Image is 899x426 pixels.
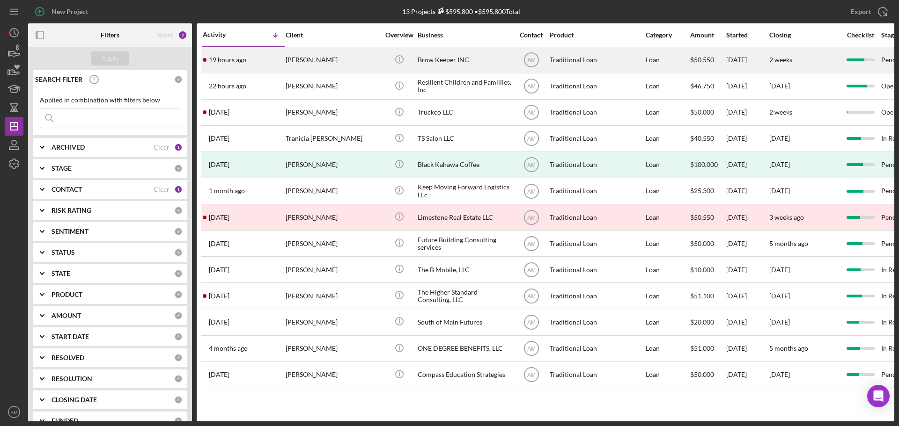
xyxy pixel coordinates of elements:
[102,51,119,65] div: Apply
[646,310,689,334] div: Loan
[769,318,790,326] time: [DATE]
[418,100,511,125] div: Truckco LLC
[418,257,511,282] div: The B Mobile, LLC
[646,152,689,177] div: Loan
[690,370,714,378] span: $50,000
[174,290,183,299] div: 0
[174,185,183,194] div: 1
[550,336,643,361] div: Traditional Loan
[286,362,379,387] div: [PERSON_NAME]
[209,108,229,116] time: 2025-08-25 01:19
[418,362,511,387] div: Compass Education Strategies
[769,344,808,352] time: 5 months ago
[726,257,768,282] div: [DATE]
[646,48,689,72] div: Loan
[690,344,714,352] span: $51,000
[52,228,88,235] b: SENTIMENT
[646,74,689,99] div: Loan
[209,82,246,90] time: 2025-09-02 20:43
[52,312,81,319] b: AMOUNT
[690,318,714,326] span: $20,000
[174,75,183,84] div: 0
[435,7,473,15] div: $595,800
[527,57,536,64] text: AM
[550,362,643,387] div: Traditional Loan
[52,186,82,193] b: CONTACT
[769,292,790,300] time: [DATE]
[52,2,88,21] div: New Project
[646,336,689,361] div: Loan
[646,100,689,125] div: Loan
[203,31,244,38] div: Activity
[550,205,643,230] div: Traditional Loan
[527,240,536,247] text: AM
[418,126,511,151] div: TS Salon LLC
[174,396,183,404] div: 0
[418,152,511,177] div: Black Kahawa Coffee
[174,311,183,320] div: 0
[527,109,536,116] text: AM
[209,371,229,378] time: 2025-03-06 18:47
[418,310,511,334] div: South of Main Futures
[527,83,536,90] text: AM
[550,257,643,282] div: Traditional Loan
[91,51,129,65] button: Apply
[769,213,804,221] time: 3 weeks ago
[11,410,17,415] text: AM
[527,136,536,142] text: AM
[286,152,379,177] div: [PERSON_NAME]
[286,283,379,308] div: [PERSON_NAME]
[286,100,379,125] div: [PERSON_NAME]
[52,270,70,277] b: STATE
[418,48,511,72] div: Brow Keeper INC
[418,74,511,99] div: Resilient Children and Familiies, Inc
[646,231,689,256] div: Loan
[690,48,725,72] div: $50,550
[52,249,75,256] b: STATUS
[550,100,643,125] div: Traditional Loan
[418,231,511,256] div: Future Building Consulting services
[157,31,173,39] div: Reset
[769,187,790,195] time: [DATE]
[726,310,768,334] div: [DATE]
[52,207,91,214] b: RISK RATING
[418,179,511,203] div: Keep Moving Forward Logistics LLc
[690,74,725,99] div: $46,750
[286,336,379,361] div: [PERSON_NAME]
[769,239,808,247] time: 5 months ago
[209,161,229,168] time: 2025-08-06 13:43
[286,231,379,256] div: [PERSON_NAME]
[646,179,689,203] div: Loan
[769,82,790,90] time: [DATE]
[174,227,183,236] div: 0
[851,2,871,21] div: Export
[209,345,248,352] time: 2025-05-21 00:45
[769,56,792,64] time: 2 weeks
[690,205,725,230] div: $50,550
[726,231,768,256] div: [DATE]
[174,248,183,257] div: 0
[286,310,379,334] div: [PERSON_NAME]
[690,239,714,247] span: $50,000
[726,205,768,230] div: [DATE]
[726,336,768,361] div: [DATE]
[209,266,229,274] time: 2025-07-07 17:40
[527,293,536,299] text: AM
[550,310,643,334] div: Traditional Loan
[840,31,880,39] div: Checklist
[646,362,689,387] div: Loan
[769,31,840,39] div: Closing
[286,48,379,72] div: [PERSON_NAME]
[527,372,536,378] text: AM
[52,417,78,425] b: FUNDED
[209,318,229,326] time: 2025-06-04 09:48
[690,108,714,116] span: $50,000
[286,205,379,230] div: [PERSON_NAME]
[286,31,379,39] div: Client
[178,30,187,40] div: 2
[418,205,511,230] div: Limestone Real Estate LLC
[402,7,520,15] div: 13 Projects • $595,800 Total
[527,267,536,273] text: AM
[690,31,725,39] div: Amount
[154,186,169,193] div: Clear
